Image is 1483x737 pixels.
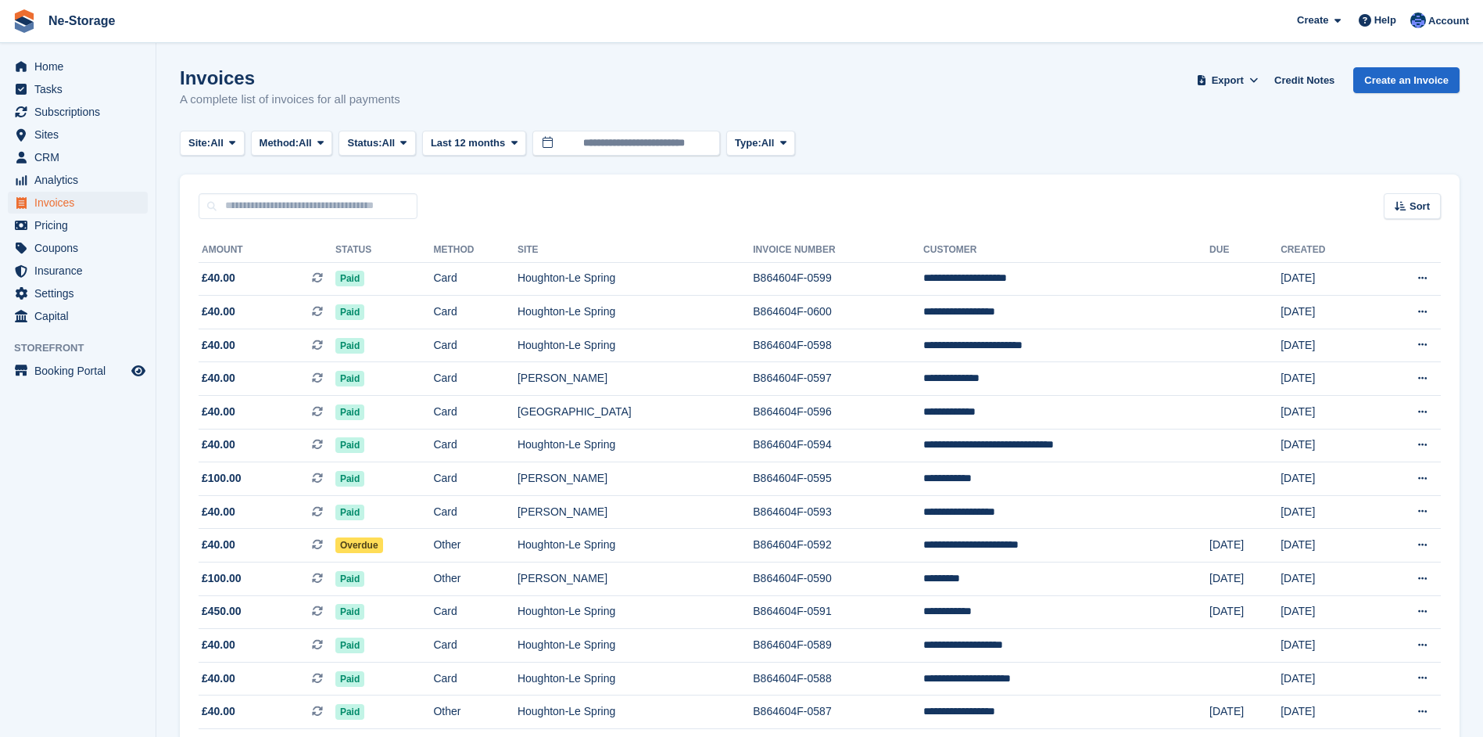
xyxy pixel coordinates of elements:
td: Card [433,296,518,329]
td: B864604F-0587 [753,696,923,729]
span: Paid [335,604,364,620]
th: Site [518,238,753,263]
td: [DATE] [1281,696,1373,729]
td: B864604F-0598 [753,329,923,362]
span: Last 12 months [431,135,505,151]
td: [DATE] [1281,495,1373,529]
span: Capital [34,305,128,327]
th: Customer [923,238,1209,263]
span: Type: [735,135,761,151]
td: [DATE] [1209,696,1281,729]
td: [PERSON_NAME] [518,563,753,596]
td: B864604F-0589 [753,629,923,663]
a: menu [8,78,148,100]
td: [GEOGRAPHIC_DATA] [518,396,753,430]
td: Houghton-Le Spring [518,262,753,296]
span: Subscriptions [34,101,128,123]
span: Paid [335,404,364,420]
th: Created [1281,238,1373,263]
td: B864604F-0595 [753,462,923,496]
span: £40.00 [202,637,235,653]
th: Method [433,238,518,263]
span: Invoices [34,192,128,214]
span: £40.00 [202,270,235,286]
td: [DATE] [1281,429,1373,462]
td: [DATE] [1281,362,1373,396]
span: All [761,135,775,151]
td: Houghton-Le Spring [518,429,753,462]
td: Card [433,495,518,529]
td: [DATE] [1281,462,1373,496]
span: £40.00 [202,404,235,420]
td: [DATE] [1281,329,1373,362]
img: stora-icon-8386f47178a22dfd0bd8f6a31ec36ba5ce8667c1dd55bd0f319d3a0aa187defe.svg [13,9,36,33]
a: menu [8,237,148,259]
td: [DATE] [1281,563,1373,596]
p: A complete list of invoices for all payments [180,91,400,109]
span: Insurance [34,260,128,282]
th: Status [335,238,433,263]
th: Amount [199,238,335,263]
th: Invoice Number [753,238,923,263]
span: Paid [335,338,364,354]
td: Card [433,429,518,462]
span: Create [1297,13,1328,28]
span: Sites [34,124,128,146]
td: B864604F-0599 [753,262,923,296]
span: £40.00 [202,703,235,720]
span: Pricing [34,214,128,236]
td: B864604F-0596 [753,396,923,430]
a: Ne-Storage [42,8,121,34]
a: menu [8,192,148,214]
h1: Invoices [180,67,400,88]
span: Paid [335,471,364,487]
td: [PERSON_NAME] [518,462,753,496]
td: B864604F-0588 [753,662,923,696]
span: CRM [34,146,128,168]
a: menu [8,282,148,304]
td: [DATE] [1209,529,1281,563]
span: £40.00 [202,304,235,320]
a: menu [8,124,148,146]
td: Other [433,529,518,563]
span: Paid [335,304,364,320]
td: [DATE] [1209,563,1281,596]
span: Site: [188,135,210,151]
span: All [210,135,224,151]
span: Method: [260,135,299,151]
span: Paid [335,505,364,520]
span: Tasks [34,78,128,100]
td: [DATE] [1281,296,1373,329]
span: Settings [34,282,128,304]
td: Card [433,462,518,496]
span: Paid [335,704,364,720]
td: [PERSON_NAME] [518,362,753,396]
a: menu [8,146,148,168]
td: Houghton-Le Spring [518,595,753,629]
span: Status: [347,135,381,151]
td: B864604F-0600 [753,296,923,329]
td: Houghton-Le Spring [518,696,753,729]
span: £40.00 [202,337,235,354]
img: Karol Carter [1410,13,1426,28]
td: [DATE] [1209,595,1281,629]
span: Paid [335,571,364,587]
a: menu [8,214,148,236]
td: Card [433,329,518,362]
td: [PERSON_NAME] [518,495,753,529]
td: Card [433,595,518,629]
button: Method: All [251,131,333,156]
span: Booking Portal [34,360,128,382]
span: £40.00 [202,437,235,453]
span: Coupons [34,237,128,259]
th: Due [1209,238,1281,263]
td: Houghton-Le Spring [518,629,753,663]
a: menu [8,56,148,77]
td: B864604F-0594 [753,429,923,462]
span: Paid [335,437,364,453]
td: [DATE] [1281,629,1373,663]
td: Houghton-Le Spring [518,329,753,362]
span: £40.00 [202,504,235,520]
td: B864604F-0597 [753,362,923,396]
button: Export [1193,67,1262,93]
